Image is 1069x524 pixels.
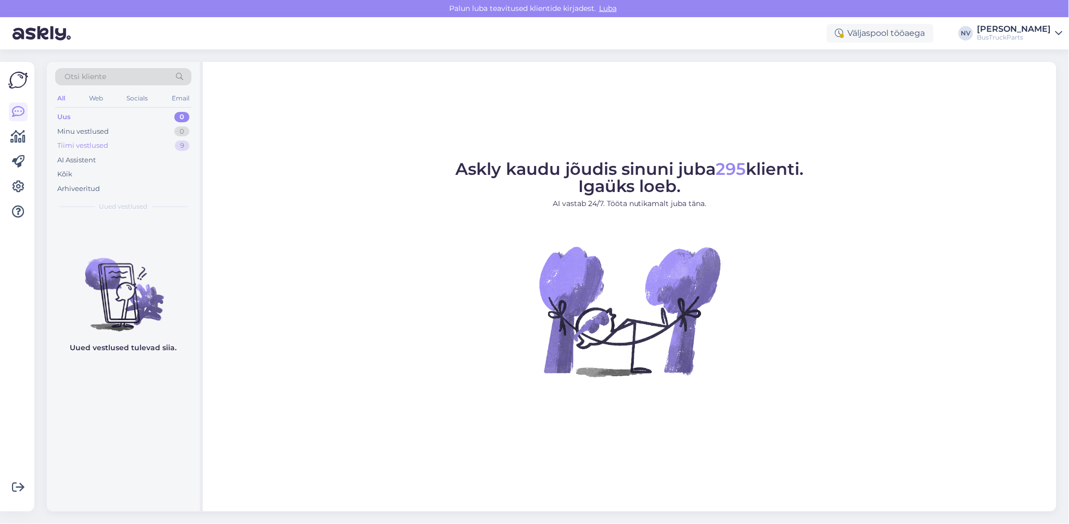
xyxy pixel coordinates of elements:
[124,92,150,105] div: Socials
[174,112,189,122] div: 0
[8,70,28,90] img: Askly Logo
[174,126,189,137] div: 0
[596,4,620,13] span: Luba
[977,25,1063,42] a: [PERSON_NAME]BusTruckParts
[170,92,192,105] div: Email
[99,202,148,211] span: Uued vestlused
[57,155,96,165] div: AI Assistent
[65,71,106,82] span: Otsi kliente
[716,159,746,179] span: 295
[175,140,189,151] div: 9
[977,33,1051,42] div: BusTruckParts
[57,169,72,180] div: Kõik
[456,159,804,196] span: Askly kaudu jõudis sinuni juba klienti. Igaüks loeb.
[959,26,973,41] div: NV
[87,92,105,105] div: Web
[57,140,108,151] div: Tiimi vestlused
[57,112,71,122] div: Uus
[456,198,804,209] p: AI vastab 24/7. Tööta nutikamalt juba täna.
[47,239,200,333] img: No chats
[57,184,100,194] div: Arhiveeritud
[827,24,934,43] div: Väljaspool tööaega
[55,92,67,105] div: All
[57,126,109,137] div: Minu vestlused
[70,342,177,353] p: Uued vestlused tulevad siia.
[977,25,1051,33] div: [PERSON_NAME]
[536,218,723,405] img: No Chat active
